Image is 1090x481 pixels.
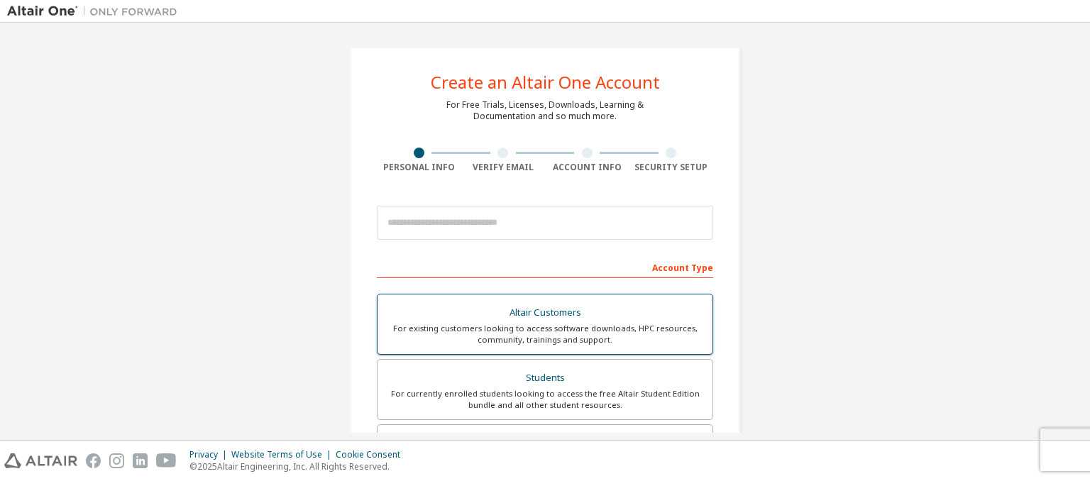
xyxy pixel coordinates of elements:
[7,4,185,18] img: Altair One
[629,162,714,173] div: Security Setup
[461,162,546,173] div: Verify Email
[231,449,336,460] div: Website Terms of Use
[86,453,101,468] img: facebook.svg
[545,162,629,173] div: Account Info
[431,74,660,91] div: Create an Altair One Account
[4,453,77,468] img: altair_logo.svg
[156,453,177,468] img: youtube.svg
[386,388,704,411] div: For currently enrolled students looking to access the free Altair Student Edition bundle and all ...
[446,99,644,122] div: For Free Trials, Licenses, Downloads, Learning & Documentation and so much more.
[386,303,704,323] div: Altair Customers
[377,255,713,278] div: Account Type
[189,449,231,460] div: Privacy
[189,460,409,472] p: © 2025 Altair Engineering, Inc. All Rights Reserved.
[336,449,409,460] div: Cookie Consent
[386,323,704,345] div: For existing customers looking to access software downloads, HPC resources, community, trainings ...
[133,453,148,468] img: linkedin.svg
[377,162,461,173] div: Personal Info
[109,453,124,468] img: instagram.svg
[386,368,704,388] div: Students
